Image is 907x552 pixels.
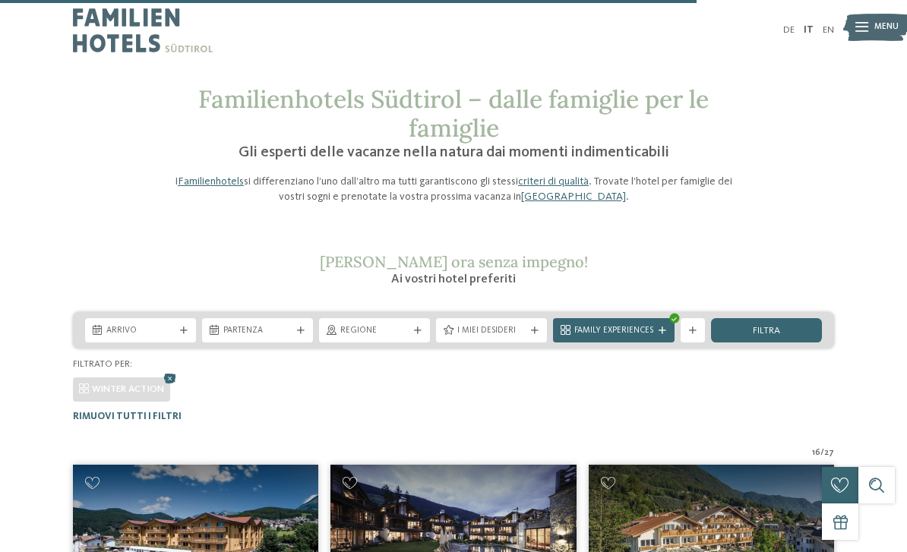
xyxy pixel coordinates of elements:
[783,25,795,35] a: DE
[812,447,820,459] span: 16
[874,21,899,33] span: Menu
[804,25,814,35] a: IT
[239,145,669,160] span: Gli esperti delle vacanze nella natura dai momenti indimenticabili
[824,447,834,459] span: 27
[521,191,626,202] a: [GEOGRAPHIC_DATA]
[753,326,780,336] span: filtra
[823,25,834,35] a: EN
[457,325,526,337] span: I miei desideri
[223,325,292,337] span: Partenza
[518,176,589,187] a: criteri di qualità
[340,325,409,337] span: Regione
[320,252,588,271] span: [PERSON_NAME] ora senza impegno!
[106,325,175,337] span: Arrivo
[820,447,824,459] span: /
[178,176,244,187] a: Familienhotels
[92,384,164,394] span: WINTER ACTION
[574,325,653,337] span: Family Experiences
[165,174,742,204] p: I si differenziano l’uno dall’altro ma tutti garantiscono gli stessi . Trovate l’hotel per famigl...
[73,359,132,369] span: Filtrato per:
[391,273,516,285] span: Ai vostri hotel preferiti
[73,412,182,421] span: Rimuovi tutti i filtri
[198,84,709,144] span: Familienhotels Südtirol – dalle famiglie per le famiglie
